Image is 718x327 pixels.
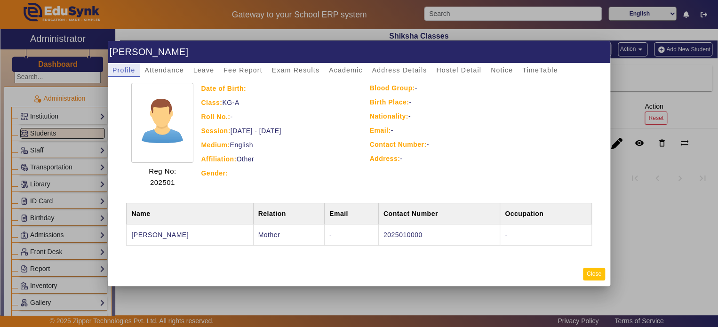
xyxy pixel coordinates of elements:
[436,67,481,73] span: Hostel Detail
[201,99,222,106] strong: Class:
[370,112,408,120] strong: Nationality:
[370,127,391,134] strong: Email:
[144,67,183,73] span: Attendance
[201,141,230,149] strong: Medium:
[583,268,605,280] button: Close
[127,224,253,245] td: [PERSON_NAME]
[370,84,415,92] strong: Blood Group:
[201,169,228,177] strong: Gender:
[324,203,378,224] th: Email
[378,224,500,245] td: 2025010000
[201,139,346,151] div: English
[108,41,610,63] h1: [PERSON_NAME]
[329,67,362,73] span: Academic
[324,224,378,245] td: -
[201,127,230,135] strong: Session:
[127,203,253,224] th: Name
[201,111,346,122] div: -
[272,67,319,73] span: Exam Results
[149,177,176,188] p: 202501
[253,224,324,245] td: Mother
[193,67,214,73] span: Leave
[370,96,589,108] div: -
[201,155,236,163] strong: Affiliation:
[370,139,589,150] div: -
[370,70,393,78] strong: House:
[491,67,513,73] span: Notice
[253,203,324,224] th: Relation
[201,97,346,108] div: KG-A
[522,67,558,73] span: TimeTable
[370,153,589,164] div: -
[500,203,591,224] th: Occupation
[378,203,500,224] th: Contact Number
[201,153,346,165] div: Other
[370,125,589,136] div: -
[370,141,427,148] strong: Contact Number:
[131,83,193,163] img: profile.png
[372,67,427,73] span: Address Details
[201,125,346,136] div: [DATE] - [DATE]
[149,166,176,177] p: Reg No:
[500,224,591,245] td: -
[223,67,263,73] span: Fee Report
[112,67,135,73] span: Profile
[370,82,589,94] div: -
[370,98,409,106] strong: Birth Place:
[201,113,230,120] strong: Roll No.:
[370,111,589,122] div: -
[370,155,400,162] strong: Address:
[201,85,246,92] strong: Date of Birth:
